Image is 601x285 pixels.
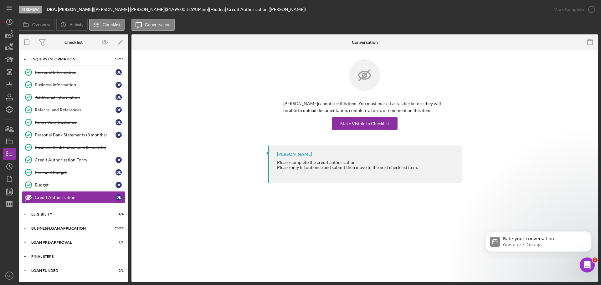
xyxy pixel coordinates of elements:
b: DBA: [PERSON_NAME] [47,7,93,12]
div: Additional Information [35,95,116,100]
button: Overview [19,19,54,31]
div: D E [116,94,122,100]
div: Personal Information [35,70,116,75]
a: BudgetDE [22,179,125,191]
div: Please complete the credit authorization. [277,160,418,175]
div: 10 / 11 [112,57,124,61]
button: Activity [56,19,87,31]
a: Personal Bank Statements (3 months)DE [22,129,125,141]
div: | [47,7,94,12]
a: Personal InformationDE [22,66,125,79]
div: D E [116,119,122,125]
div: D E [116,157,122,163]
label: Conversation [145,22,171,27]
div: D E [116,82,122,88]
button: Make Visible in Checklist [332,117,398,130]
div: Make Visible in Checklist [340,117,389,130]
span: 1 [593,257,598,262]
div: 4 / 4 [112,212,124,216]
div: | [Hidden] Credit Authorization ([PERSON_NAME]) [208,7,306,12]
div: Personal Budget [35,170,116,175]
div: 0 / 1 [112,269,124,272]
div: 2 / 2 [112,241,124,244]
a: Credit AuthorizationDE [22,191,125,204]
div: In Review [19,6,42,13]
iframe: Intercom notifications message [476,218,601,268]
div: Business Bank Statements (3 months) [35,145,125,150]
iframe: Intercom live chat [580,257,595,272]
button: Checklist [89,19,125,31]
div: 8.5 % [187,7,197,12]
a: Referral and ReferencesDE [22,104,125,116]
text: SO [7,274,12,277]
div: BUSINESS LOAN APPLICATION [31,226,108,230]
label: Checklist [103,22,121,27]
div: D E [116,182,122,188]
div: INQUIRY INFORMATION [31,57,108,61]
label: Activity [69,22,83,27]
div: 20 / 27 [112,226,124,230]
div: Budget [35,182,116,187]
div: FINAL STEPS [31,255,121,258]
div: D E [116,107,122,113]
div: Business Information [35,82,116,87]
button: Mark Complete [547,3,598,16]
a: Additional InformationDE [22,91,125,104]
div: [PERSON_NAME] [PERSON_NAME] | [94,7,166,12]
div: Personal Bank Statements (3 months) [35,132,116,137]
p: [PERSON_NAME] cannot see this item. You must mark it as visible before they will be able to uploa... [283,100,446,114]
div: Referral and References [35,107,116,112]
div: Checklist [64,40,83,45]
button: Conversation [131,19,175,31]
a: Business InformationDE [22,79,125,91]
div: [PERSON_NAME] [277,152,312,157]
button: SO [3,269,16,282]
label: Overview [32,22,50,27]
div: Mark Complete [553,3,584,16]
a: Credit Authorization FormDE [22,154,125,166]
div: LOAN FUNDED [31,269,108,272]
div: Credit Authorization Form [35,157,116,162]
div: D E [116,169,122,176]
div: D E [116,69,122,75]
div: Credit Authorization [35,195,116,200]
div: LOAN PRE-APPROVAL [31,241,108,244]
div: D E [116,194,122,201]
a: Personal BudgetDE [22,166,125,179]
div: D E [116,132,122,138]
div: ELIGIBILITY [31,212,108,216]
a: Business Bank Statements (3 months) [22,141,125,154]
div: Conversation [352,40,378,45]
div: $4,999.00 [166,7,187,12]
a: Know Your CustomerDE [22,116,125,129]
div: 84 mo [197,7,208,12]
div: Please only fill out once and submit then move to the next check list item. [277,165,418,170]
div: Know Your Customer [35,120,116,125]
